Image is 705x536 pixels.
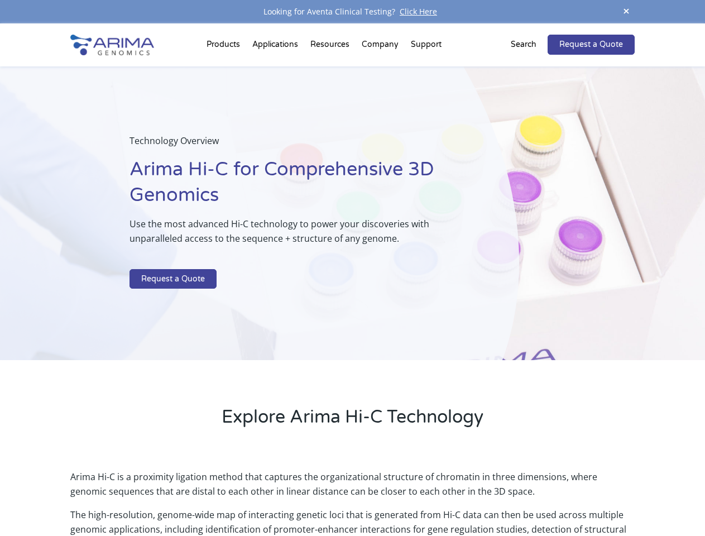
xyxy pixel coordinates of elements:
a: Request a Quote [130,269,217,289]
p: Search [511,37,536,52]
div: Looking for Aventa Clinical Testing? [70,4,634,19]
h2: Explore Arima Hi-C Technology [70,405,634,438]
p: Arima Hi-C is a proximity ligation method that captures the organizational structure of chromatin... [70,470,634,508]
a: Request a Quote [548,35,635,55]
p: Use the most advanced Hi-C technology to power your discoveries with unparalleled access to the s... [130,217,463,255]
p: Technology Overview [130,133,463,157]
h1: Arima Hi-C for Comprehensive 3D Genomics [130,157,463,217]
img: Arima-Genomics-logo [70,35,154,55]
a: Click Here [395,6,442,17]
